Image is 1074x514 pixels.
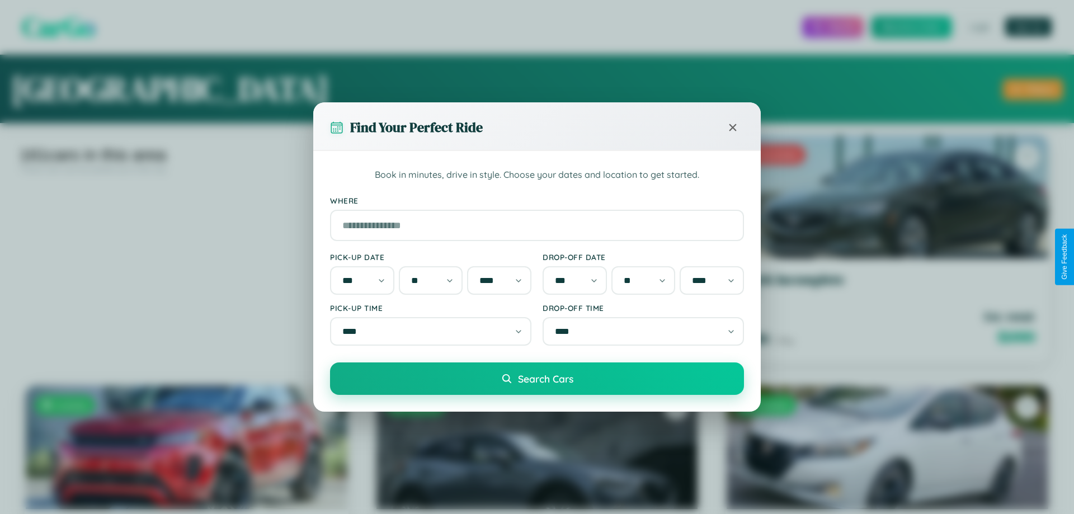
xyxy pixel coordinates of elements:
span: Search Cars [518,372,573,385]
h3: Find Your Perfect Ride [350,118,483,136]
label: Where [330,196,744,205]
button: Search Cars [330,362,744,395]
label: Pick-up Date [330,252,531,262]
p: Book in minutes, drive in style. Choose your dates and location to get started. [330,168,744,182]
label: Drop-off Date [543,252,744,262]
label: Pick-up Time [330,303,531,313]
label: Drop-off Time [543,303,744,313]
